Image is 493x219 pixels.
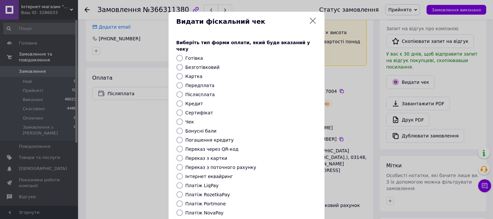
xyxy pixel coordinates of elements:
[186,92,215,97] label: Післясплата
[186,56,203,61] label: Готівка
[186,210,224,215] label: Платіж NovaPay
[186,128,217,134] label: Бонусні бали
[176,17,306,26] span: Видати фіскальний чек
[186,201,226,206] label: Платіж Portmone
[186,119,194,124] label: Чек
[186,192,230,197] label: Платіж RozetkaPay
[186,174,233,179] label: Інтернет еквайринг
[186,147,239,152] label: Переказ через QR-код
[186,65,220,70] label: Безготівковий
[186,74,203,79] label: Картка
[186,137,234,143] label: Погашення кредиту
[186,101,203,106] label: Кредит
[186,165,256,170] label: Переказ з поточного рахунку
[186,110,214,115] label: Сертифікат
[186,183,219,188] label: Платіж LiqPay
[186,83,215,88] label: Передплата
[176,40,310,52] span: Виберіть тип форми оплати, який буде вказаний у чеку
[186,156,227,161] label: Переказ з картки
